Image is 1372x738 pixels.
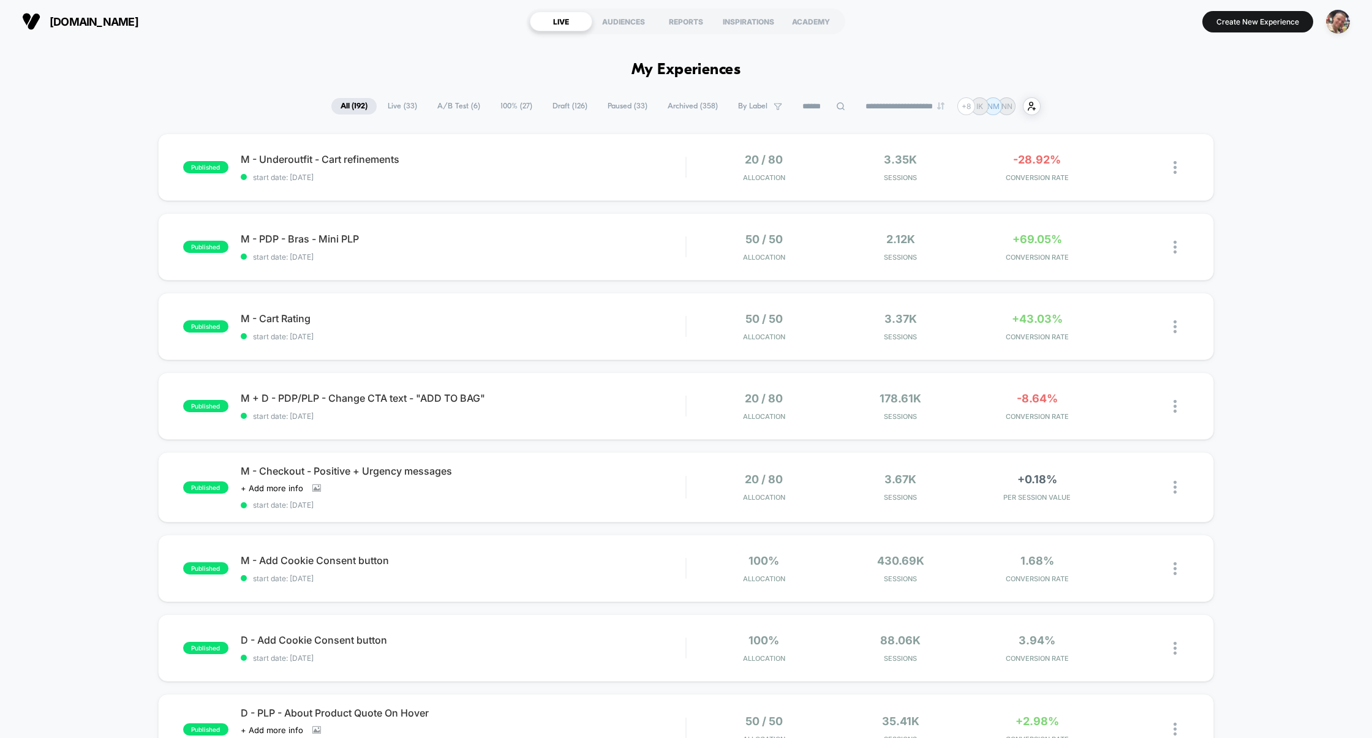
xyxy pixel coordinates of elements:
[972,173,1102,182] span: CONVERSION RATE
[241,465,686,477] span: M - Checkout - Positive + Urgency messages
[835,654,966,663] span: Sessions
[835,574,966,583] span: Sessions
[241,574,686,583] span: start date: [DATE]
[241,173,686,182] span: start date: [DATE]
[241,500,686,510] span: start date: [DATE]
[379,98,426,115] span: Live ( 33 )
[972,333,1102,341] span: CONVERSION RATE
[1326,10,1350,34] img: ppic
[880,634,921,647] span: 88.06k
[491,98,541,115] span: 100% ( 27 )
[884,473,916,486] span: 3.67k
[743,333,785,341] span: Allocation
[717,12,780,31] div: INSPIRATIONS
[882,715,919,728] span: 35.41k
[745,153,783,166] span: 20 / 80
[743,173,785,182] span: Allocation
[835,493,966,502] span: Sessions
[598,98,657,115] span: Paused ( 33 )
[241,332,686,341] span: start date: [DATE]
[743,654,785,663] span: Allocation
[241,252,686,262] span: start date: [DATE]
[743,253,785,262] span: Allocation
[241,725,303,735] span: + Add more info
[1174,723,1177,736] img: close
[1174,400,1177,413] img: close
[972,412,1102,421] span: CONVERSION RATE
[592,12,655,31] div: AUDIENCES
[530,12,592,31] div: LIVE
[631,61,741,79] h1: My Experiences
[22,12,40,31] img: Visually logo
[1001,102,1012,111] p: NN
[738,102,767,111] span: By Label
[18,12,142,31] button: [DOMAIN_NAME]
[1322,9,1354,34] button: ppic
[780,12,842,31] div: ACADEMY
[1174,241,1177,254] img: close
[658,98,727,115] span: Archived ( 358 )
[1174,562,1177,575] img: close
[655,12,717,31] div: REPORTS
[886,233,915,246] span: 2.12k
[241,554,686,567] span: M - Add Cookie Consent button
[987,102,1000,111] p: NM
[241,412,686,421] span: start date: [DATE]
[241,707,686,719] span: D - PLP - About Product Quote On Hover
[543,98,597,115] span: Draft ( 126 )
[1174,320,1177,333] img: close
[241,483,303,493] span: + Add more info
[183,481,228,494] span: published
[1174,481,1177,494] img: close
[1019,634,1055,647] span: 3.94%
[745,715,783,728] span: 50 / 50
[1017,473,1057,486] span: +0.18%
[1017,392,1058,405] span: -8.64%
[748,634,779,647] span: 100%
[183,161,228,173] span: published
[745,473,783,486] span: 20 / 80
[743,493,785,502] span: Allocation
[241,392,686,404] span: M + D - PDP/PLP - Change CTA text - "ADD TO BAG"
[972,654,1102,663] span: CONVERSION RATE
[183,642,228,654] span: published
[937,102,944,110] img: end
[183,723,228,736] span: published
[241,153,686,165] span: M - Underoutfit - Cart refinements
[1012,233,1062,246] span: +69.05%
[835,173,966,182] span: Sessions
[183,241,228,253] span: published
[884,153,917,166] span: 3.35k
[748,554,779,567] span: 100%
[50,15,138,28] span: [DOMAIN_NAME]
[743,412,785,421] span: Allocation
[241,653,686,663] span: start date: [DATE]
[428,98,489,115] span: A/B Test ( 6 )
[241,634,686,646] span: D - Add Cookie Consent button
[745,233,783,246] span: 50 / 50
[1016,715,1059,728] span: +2.98%
[884,312,917,325] span: 3.37k
[835,253,966,262] span: Sessions
[877,554,924,567] span: 430.69k
[1012,312,1063,325] span: +43.03%
[972,253,1102,262] span: CONVERSION RATE
[241,233,686,245] span: M - PDP - Bras - Mini PLP
[880,392,921,405] span: 178.61k
[183,320,228,333] span: published
[743,574,785,583] span: Allocation
[972,574,1102,583] span: CONVERSION RATE
[835,412,966,421] span: Sessions
[241,312,686,325] span: M - Cart Rating
[835,333,966,341] span: Sessions
[1174,642,1177,655] img: close
[1020,554,1054,567] span: 1.68%
[976,102,983,111] p: IK
[331,98,377,115] span: All ( 192 )
[183,562,228,574] span: published
[1013,153,1061,166] span: -28.92%
[1174,161,1177,174] img: close
[957,97,975,115] div: + 8
[745,312,783,325] span: 50 / 50
[183,400,228,412] span: published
